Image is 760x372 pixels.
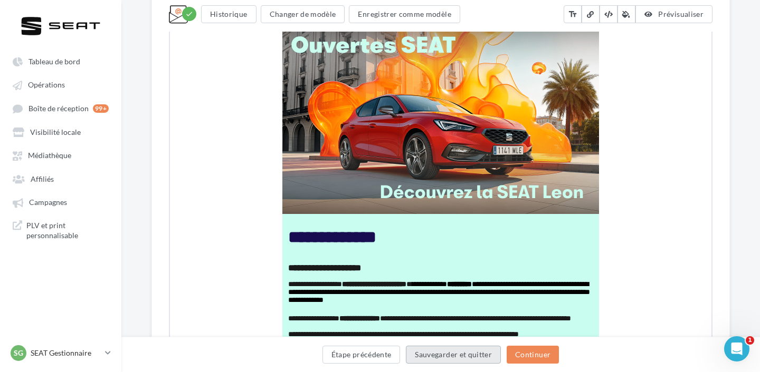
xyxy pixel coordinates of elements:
span: PLV et print personnalisable [26,220,109,241]
a: Affiliés [6,169,115,188]
button: Changer de modèle [261,5,345,23]
span: SG [14,348,23,358]
button: Sauvegarder et quitter [406,346,501,364]
span: 1 [746,336,754,345]
div: 99+ [93,104,109,113]
button: Historique [201,5,256,23]
a: Visibilité locale [6,122,115,141]
span: Visibilité locale [30,128,81,136]
span: Opérations [28,81,65,90]
button: Étape précédente [322,346,401,364]
a: Tableau de bord [6,52,115,71]
button: Enregistrer comme modèle [349,5,460,23]
p: SEAT Gestionnaire [31,348,101,358]
a: Campagnes [6,192,115,211]
button: text_fields [564,5,582,23]
span: Campagnes [29,198,67,207]
a: PLV et print personnalisable [6,216,115,245]
span: Boîte de réception [28,104,89,113]
button: Continuer [507,346,559,364]
span: Prévisualiser [658,9,704,18]
button: Prévisualiser [635,5,712,23]
span: Affiliés [31,174,54,183]
span: Tableau de bord [28,57,80,66]
i: text_fields [568,9,577,19]
a: Médiathèque [6,145,115,164]
iframe: Intercom live chat [724,336,749,361]
i: check [185,10,193,18]
span: Médiathèque [28,151,71,160]
div: Modifications enregistrées [182,7,196,21]
a: Boîte de réception 99+ [6,99,115,118]
a: Opérations [6,75,115,94]
a: SG SEAT Gestionnaire [8,343,113,363]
